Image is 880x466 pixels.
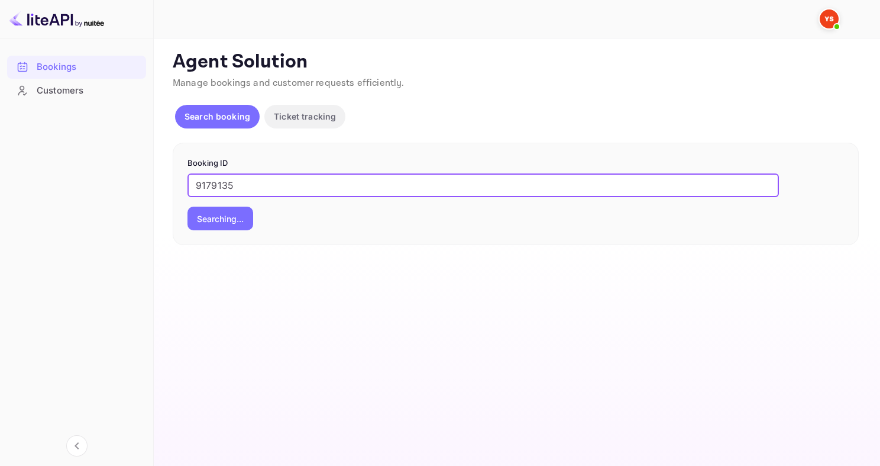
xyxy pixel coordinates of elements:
[187,173,779,197] input: Enter Booking ID (e.g., 63782194)
[173,77,405,89] span: Manage bookings and customer requests efficiently.
[274,110,336,123] p: Ticket tracking
[37,60,140,74] div: Bookings
[9,9,104,28] img: LiteAPI logo
[66,435,88,457] button: Collapse navigation
[185,110,250,123] p: Search booking
[7,79,146,102] div: Customers
[37,84,140,98] div: Customers
[7,56,146,78] a: Bookings
[187,207,253,230] button: Searching...
[173,50,859,74] p: Agent Solution
[187,158,844,169] p: Booking ID
[820,9,839,28] img: Yandex Support
[7,79,146,101] a: Customers
[7,56,146,79] div: Bookings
